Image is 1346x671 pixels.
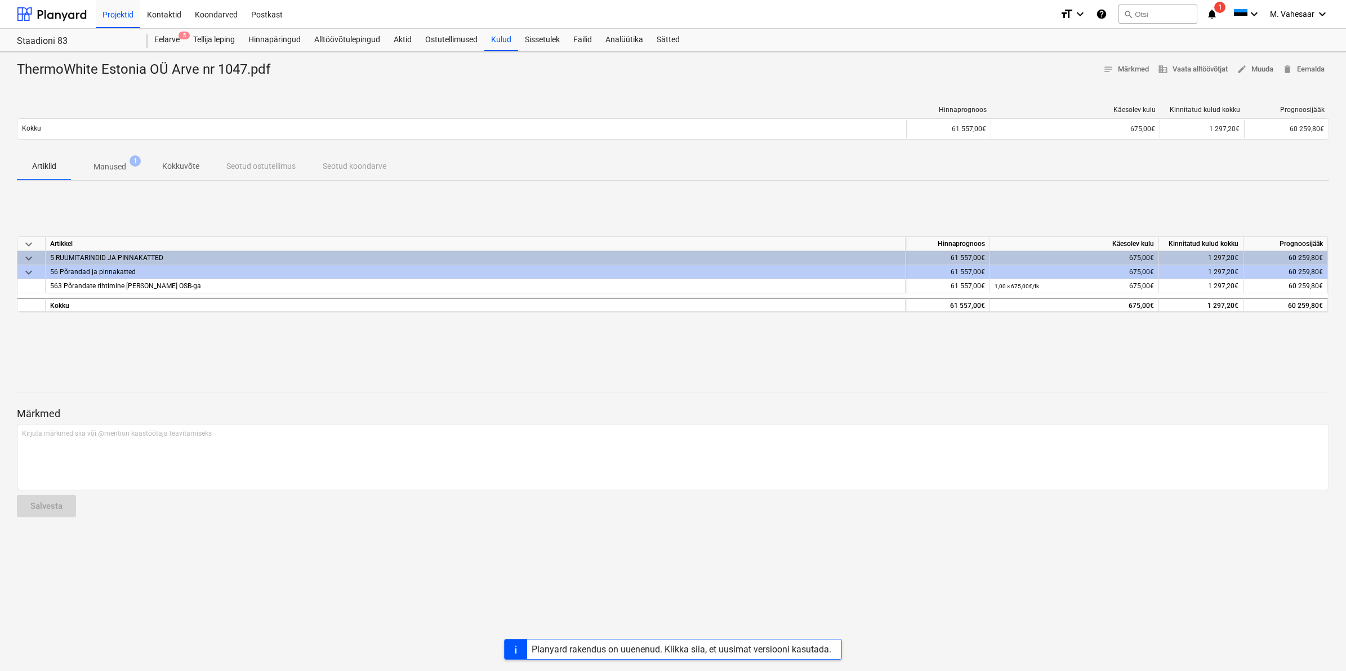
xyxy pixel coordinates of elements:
div: 60 259,80€ [1244,298,1328,312]
button: Märkmed [1099,61,1153,78]
div: Artikkel [46,237,906,251]
div: 675,00€ [996,125,1155,133]
button: Vaata alltöövõtjat [1153,61,1232,78]
div: 61 557,00€ [906,279,990,293]
div: ThermoWhite Estonia OÜ Arve nr 1047.pdf [17,61,279,79]
a: Ostutellimused [418,29,484,51]
div: Käesolev kulu [990,237,1159,251]
a: Sissetulek [518,29,567,51]
div: Käesolev kulu [996,106,1156,114]
div: 61 557,00€ [906,120,991,138]
div: 675,00€ [995,279,1154,293]
span: 60 259,80€ [1289,282,1323,290]
div: Hinnaprognoos [906,237,990,251]
div: 60 259,80€ [1244,265,1328,279]
div: Planyard rakendus on uuenenud. Klikka siia, et uusimat versiooni kasutada. [532,644,831,655]
div: 675,00€ [995,265,1154,279]
a: Alltöövõtulepingud [307,29,387,51]
a: Tellija leping [186,29,242,51]
div: 1 297,20€ [1159,265,1244,279]
a: Failid [567,29,599,51]
span: business [1158,64,1168,74]
span: 60 259,80€ [1290,125,1324,133]
span: Märkmed [1103,63,1149,76]
span: 563 Põrandate rihtimine ja katine OSB-ga [50,282,201,290]
span: notes [1103,64,1113,74]
span: 5 [179,32,190,39]
div: 5 RUUMITARINDID JA PINNAKATTED [50,251,901,265]
p: Manused [93,161,126,173]
p: Märkmed [17,407,1329,421]
span: Muuda [1237,63,1273,76]
div: Eelarve [148,29,186,51]
button: Muuda [1232,61,1278,78]
div: Kinnitatud kulud kokku [1165,106,1240,114]
div: 1 297,20€ [1160,120,1244,138]
div: 61 557,00€ [906,265,990,279]
a: Aktid [387,29,418,51]
span: Vaata alltöövõtjat [1158,63,1228,76]
p: Kokkuvõte [162,160,199,172]
span: keyboard_arrow_down [22,252,35,265]
div: 675,00€ [995,251,1154,265]
a: Analüütika [599,29,650,51]
span: keyboard_arrow_down [22,238,35,251]
div: 61 557,00€ [906,251,990,265]
div: Hinnaprognoos [911,106,987,114]
a: Hinnapäringud [242,29,307,51]
div: 60 259,80€ [1244,251,1328,265]
small: 1,00 × 675,00€ / tk [995,283,1039,289]
p: Artiklid [30,160,57,172]
div: Kinnitatud kulud kokku [1159,237,1244,251]
span: 1 297,20€ [1208,282,1238,290]
span: edit [1237,64,1247,74]
div: Kokku [46,298,906,312]
p: Kokku [22,124,41,133]
span: 1 [130,155,141,167]
span: delete [1282,64,1292,74]
button: Eemalda [1278,61,1329,78]
div: Staadioni 83 [17,35,134,47]
span: keyboard_arrow_down [22,266,35,279]
a: Sätted [650,29,687,51]
span: Eemalda [1282,63,1325,76]
a: Eelarve5 [148,29,186,51]
div: 56 Põrandad ja pinnakatted [50,265,901,279]
div: 61 557,00€ [906,298,990,312]
div: Prognoosijääk [1244,237,1328,251]
div: 1 297,20€ [1159,251,1244,265]
div: 675,00€ [995,299,1154,313]
div: Prognoosijääk [1249,106,1325,114]
div: 1 297,20€ [1159,298,1244,312]
a: Kulud [484,29,518,51]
